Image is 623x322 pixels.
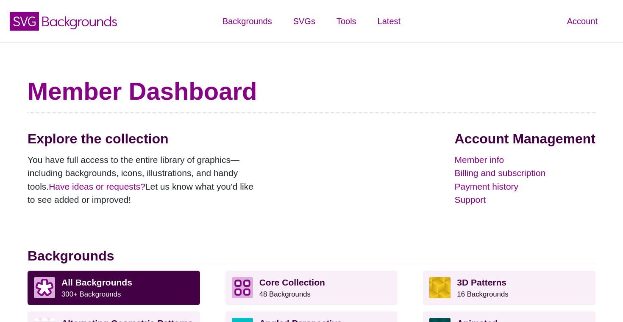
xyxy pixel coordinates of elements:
[455,153,595,167] a: Member info
[455,131,595,147] h2: Account Management
[61,290,121,298] small: 300+ Backgrounds
[455,193,595,207] a: Support
[283,8,326,34] a: SVGs
[457,290,508,298] small: 16 Backgrounds
[212,8,283,34] a: Backgrounds
[326,8,367,34] a: Tools
[259,290,311,298] small: 48 Backgrounds
[225,271,398,305] a: Core Collection 48 Backgrounds
[457,277,506,287] strong: 3D Patterns
[61,277,132,287] strong: All Backgrounds
[28,153,261,207] p: You have full access to the entire library of graphics—including backgrounds, icons, illustration...
[28,271,200,305] a: All Backgrounds 300+ Backgrounds
[367,8,411,34] a: Latest
[259,277,325,287] strong: Core Collection
[49,182,145,191] a: Have ideas or requests?
[556,8,608,34] a: Account
[455,180,595,193] a: Payment history
[429,277,451,298] img: fancy golden cube pattern
[423,271,595,305] a: 3D Patterns16 Backgrounds
[455,166,595,180] a: Billing and subscription
[28,76,595,106] h1: Member Dashboard
[28,131,261,147] h2: Explore the collection
[28,248,595,264] h2: Backgrounds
